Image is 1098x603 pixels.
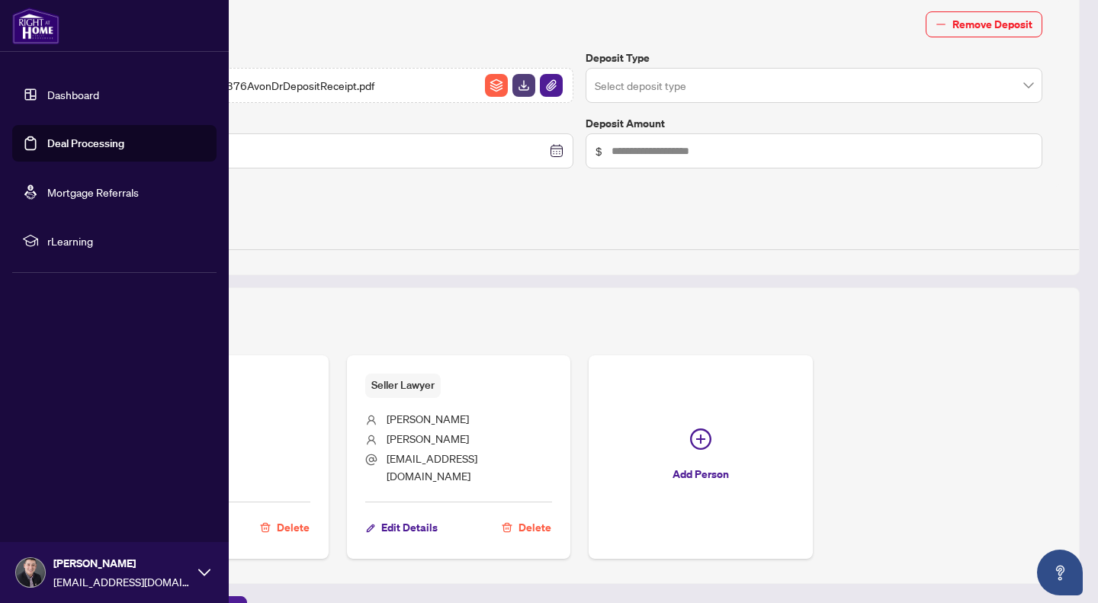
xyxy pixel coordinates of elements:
button: File Attachement [539,73,563,98]
label: Deposit Upload [117,50,573,66]
button: File Archive [484,73,509,98]
button: Open asap [1037,550,1083,595]
span: minus [936,19,946,30]
a: Deal Processing [47,136,124,150]
span: [PERSON_NAME] [53,555,191,572]
img: File Attachement [540,74,563,97]
span: rLearning [47,233,206,249]
span: Edit Details [381,515,438,540]
span: Remove Deposit [952,12,1032,37]
span: 1758250477813-1376AvonDrDepositReceipt.pdfFile ArchiveFile DownloadFile Attachement [117,68,573,103]
a: Mortgage Referrals [47,185,139,199]
span: plus-circle [690,428,711,450]
span: [PERSON_NAME] [387,431,469,445]
span: 1758250477813-1376AvonDrDepositReceipt.pdf [127,77,374,94]
span: $ [596,143,602,159]
span: [PERSON_NAME] [387,412,469,425]
button: Delete [501,515,552,540]
label: Deposit Amount [586,115,1042,132]
span: Seller Lawyer [365,374,441,397]
button: Edit Details [365,515,438,540]
label: Deposit Date [117,115,573,132]
span: Delete [518,515,551,540]
span: Delete [277,515,310,540]
a: Dashboard [47,88,99,101]
img: File Download [512,74,535,97]
span: [EMAIL_ADDRESS][DOMAIN_NAME] [53,573,191,590]
img: Profile Icon [16,558,45,587]
img: logo [12,8,59,44]
button: Remove Deposit [926,11,1042,37]
img: File Archive [485,74,508,97]
button: Add Person [589,355,813,559]
span: Add Person [673,462,729,486]
button: File Download [512,73,536,98]
span: [EMAIL_ADDRESS][DOMAIN_NAME] [387,451,477,483]
button: Delete [259,515,310,540]
label: Deposit Type [586,50,1042,66]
